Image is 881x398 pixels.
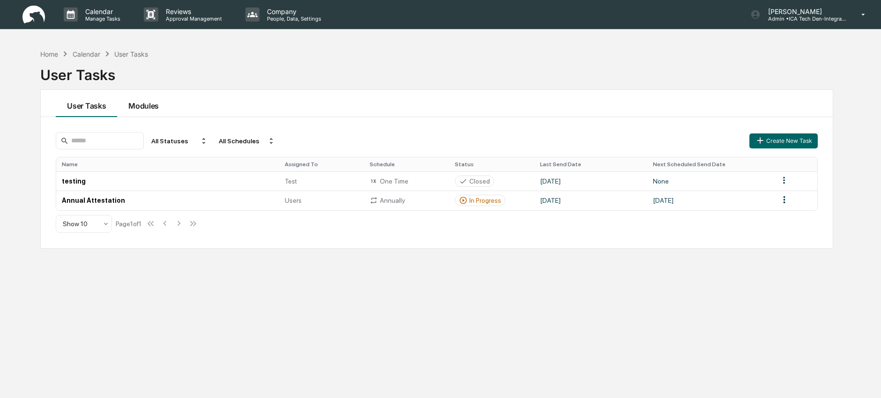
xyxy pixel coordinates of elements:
[285,177,297,185] span: Test
[364,157,449,171] th: Schedule
[56,191,279,210] td: Annual Attestation
[534,171,647,191] td: [DATE]
[534,191,647,210] td: [DATE]
[22,6,45,24] img: logo
[279,157,364,171] th: Assigned To
[158,15,227,22] p: Approval Management
[259,7,326,15] p: Company
[56,90,117,117] button: User Tasks
[56,171,279,191] td: testing
[40,50,58,58] div: Home
[761,7,848,15] p: [PERSON_NAME]
[215,133,279,148] div: All Schedules
[117,90,170,117] button: Modules
[259,15,326,22] p: People, Data, Settings
[449,157,534,171] th: Status
[158,7,227,15] p: Reviews
[40,59,833,83] div: User Tasks
[116,220,141,228] div: Page 1 of 1
[73,50,100,58] div: Calendar
[114,50,148,58] div: User Tasks
[78,15,125,22] p: Manage Tasks
[794,298,814,305] span: Pylon
[767,298,814,305] a: Powered byPylon
[469,177,490,185] div: Closed
[761,15,848,22] p: Admin • ICA Tech Den-Integrated Compliance Advisors
[749,133,818,148] button: Create New Task
[469,197,501,204] div: In Progress
[285,197,302,204] span: Users
[370,196,444,205] div: Annually
[647,157,774,171] th: Next Scheduled Send Date
[370,177,444,185] div: One Time
[148,133,211,148] div: All Statuses
[78,7,125,15] p: Calendar
[56,157,279,171] th: Name
[647,191,774,210] td: [DATE]
[647,171,774,191] td: None
[534,157,647,171] th: Last Send Date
